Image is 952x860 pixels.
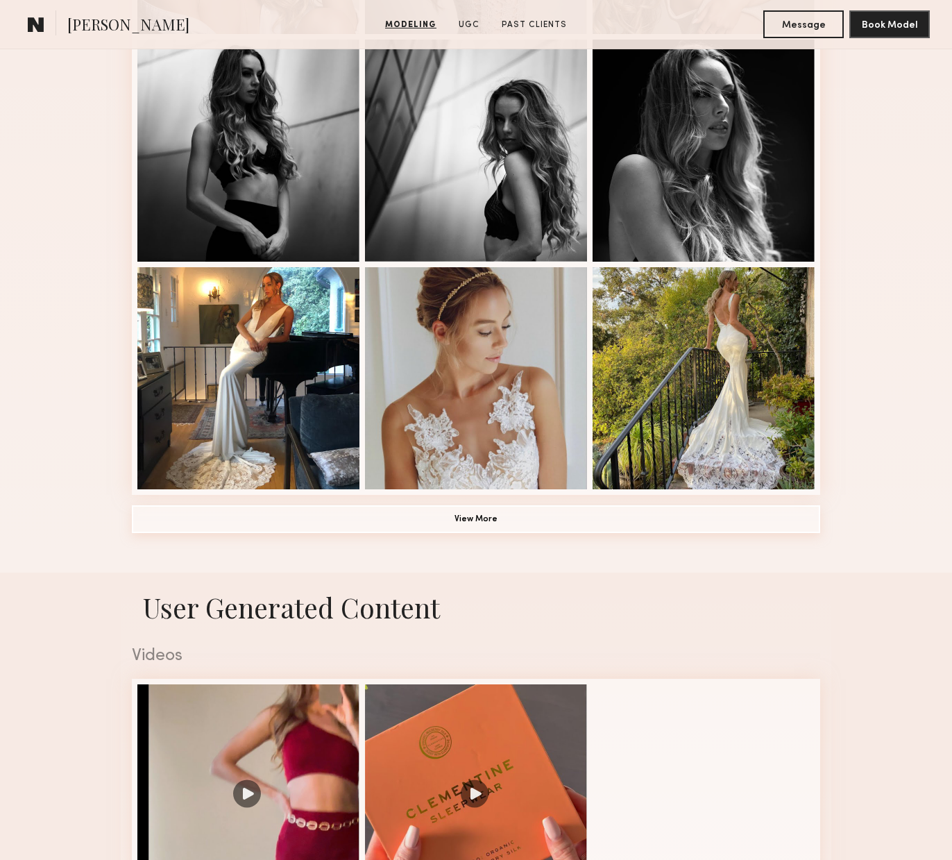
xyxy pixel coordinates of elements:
a: Book Model [849,18,930,30]
a: UGC [453,19,485,31]
a: Modeling [380,19,442,31]
a: Past Clients [496,19,572,31]
button: Book Model [849,10,930,38]
span: [PERSON_NAME] [67,14,189,38]
div: Videos [132,648,820,665]
button: View More [132,505,820,533]
button: Message [763,10,844,38]
h1: User Generated Content [121,589,831,625]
